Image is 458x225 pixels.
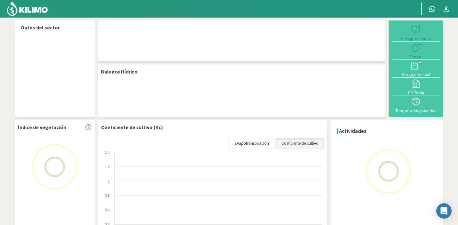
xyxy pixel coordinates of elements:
[339,128,367,134] h4: Actividades
[276,138,324,149] a: Coeficiente de cultivo
[392,60,440,78] button: Carga mensual
[394,72,438,77] div: Carga mensual
[392,42,440,59] button: Riego
[105,165,110,169] text: 1.2
[392,78,440,96] button: BH Tabla
[229,138,274,149] a: Evapotranspiración
[6,1,48,16] img: Kilimo
[394,90,438,95] div: BH Tabla
[394,108,438,113] div: Temporadas pasadas
[18,123,66,131] p: Índice de vegetación
[101,123,163,131] p: Coeficiente de cultivo (Kc)
[392,24,440,42] button: Precipitaciones
[436,203,452,219] div: Open Intercom Messenger
[357,139,421,203] img: Loading...
[21,24,88,31] p: Datos del sector
[23,135,87,199] img: Loading...
[392,96,440,114] button: Temporadas pasadas
[105,151,110,154] text: 1.4
[394,54,438,59] div: Riego
[394,36,438,41] div: Precipitaciones
[105,208,110,212] text: 0.6
[108,179,110,183] text: 1
[101,68,138,75] p: Balance Hídrico
[105,194,110,198] text: 0.8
